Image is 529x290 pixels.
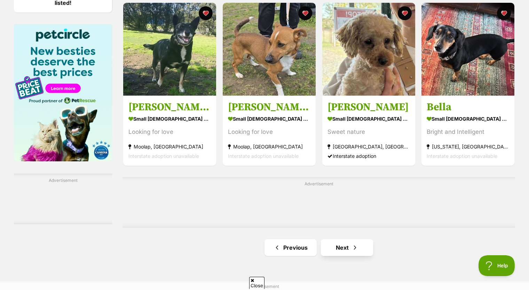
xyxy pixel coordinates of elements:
[327,100,410,114] h3: [PERSON_NAME]
[322,95,415,166] a: [PERSON_NAME] small [DEMOGRAPHIC_DATA] Dog Sweet nature [GEOGRAPHIC_DATA], [GEOGRAPHIC_DATA] Inte...
[421,95,514,166] a: Bella small [DEMOGRAPHIC_DATA] Dog Bright and Intelligent [US_STATE], [GEOGRAPHIC_DATA] Interstat...
[123,239,515,256] nav: Pagination
[123,95,216,166] a: [PERSON_NAME] (51368) small [DEMOGRAPHIC_DATA] Dog Looking for love Moolap, [GEOGRAPHIC_DATA] Int...
[123,177,515,228] div: Advertisement
[327,142,410,151] strong: [GEOGRAPHIC_DATA], [GEOGRAPHIC_DATA]
[264,239,317,256] a: Previous page
[427,127,509,137] div: Bright and Intelligent
[228,100,310,114] h3: [PERSON_NAME] (66967)
[128,142,211,151] strong: Moolap, [GEOGRAPHIC_DATA]
[228,127,310,137] div: Looking for love
[228,114,310,124] strong: small [DEMOGRAPHIC_DATA] Dog
[427,114,509,124] strong: small [DEMOGRAPHIC_DATA] Dog
[322,3,415,96] img: Toffey - Poodle Dog
[199,6,213,20] button: favourite
[479,255,515,276] iframe: Help Scout Beacon - Open
[228,153,299,159] span: Interstate adoption unavailable
[128,114,211,124] strong: small [DEMOGRAPHIC_DATA] Dog
[14,24,112,161] img: Pet Circle promo banner
[14,174,112,224] div: Advertisement
[128,100,211,114] h3: [PERSON_NAME] (51368)
[497,6,511,20] button: favourite
[298,6,312,20] button: favourite
[427,100,509,114] h3: Bella
[427,153,497,159] span: Interstate adoption unavailable
[128,153,199,159] span: Interstate adoption unavailable
[397,6,411,20] button: favourite
[327,127,410,137] div: Sweet nature
[128,127,211,137] div: Looking for love
[228,142,310,151] strong: Moolap, [GEOGRAPHIC_DATA]
[321,239,373,256] a: Next page
[327,114,410,124] strong: small [DEMOGRAPHIC_DATA] Dog
[123,3,216,96] img: Lucy (51368) - Australian Kelpie Dog
[421,3,514,96] img: Bella - Dachshund (Miniature Smooth Haired) Dog
[249,277,264,289] span: Close
[327,151,410,161] div: Interstate adoption
[223,95,316,166] a: [PERSON_NAME] (66967) small [DEMOGRAPHIC_DATA] Dog Looking for love Moolap, [GEOGRAPHIC_DATA] Int...
[223,3,316,96] img: Rex (66967) - Jack Russell Terrier Dog
[427,142,509,151] strong: [US_STATE], [GEOGRAPHIC_DATA]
